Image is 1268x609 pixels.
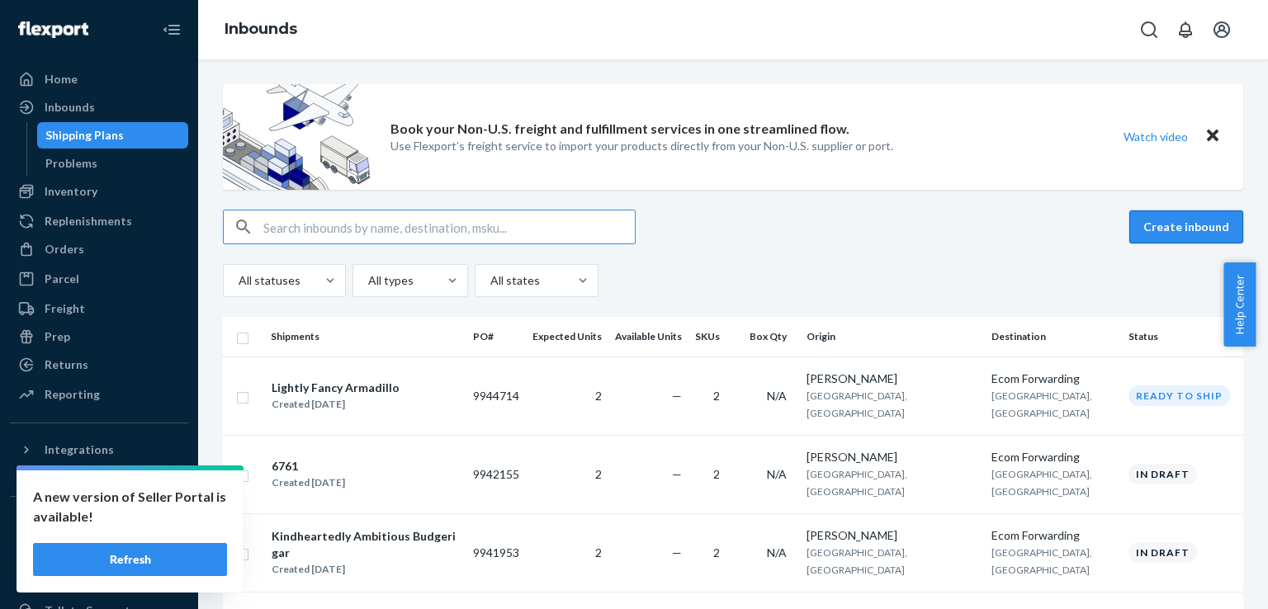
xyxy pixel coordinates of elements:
[272,458,345,474] div: 6761
[595,389,602,403] span: 2
[991,371,1115,387] div: Ecom Forwarding
[595,545,602,559] span: 2
[1202,125,1223,149] button: Close
[1122,317,1243,356] th: Status
[45,328,70,345] div: Prep
[1128,464,1197,484] div: In draft
[33,543,227,576] button: Refresh
[713,467,720,481] span: 2
[800,317,985,356] th: Origin
[807,527,978,544] div: [PERSON_NAME]
[466,317,526,356] th: PO#
[1223,262,1256,347] button: Help Center
[466,356,526,435] td: 9944714
[595,467,602,481] span: 2
[390,120,849,139] p: Book your Non-U.S. freight and fulfillment services in one streamlined flow.
[733,317,800,356] th: Box Qty
[272,528,459,561] div: Kindheartedly Ambitious Budgerigar
[272,561,459,578] div: Created [DATE]
[390,138,893,154] p: Use Flexport’s freight service to import your products directly from your Non-U.S. supplier or port.
[37,150,189,177] a: Problems
[263,210,635,243] input: Search inbounds by name, destination, msku...
[767,467,787,481] span: N/A
[10,236,188,262] a: Orders
[10,266,188,292] a: Parcel
[526,317,608,356] th: Expected Units
[10,178,188,205] a: Inventory
[10,381,188,408] a: Reporting
[807,389,907,419] span: [GEOGRAPHIC_DATA], [GEOGRAPHIC_DATA]
[272,380,400,396] div: Lightly Fancy Armadillo
[672,545,682,559] span: —
[713,545,720,559] span: 2
[272,474,345,491] div: Created [DATE]
[10,208,188,234] a: Replenishments
[45,300,85,317] div: Freight
[37,122,189,149] a: Shipping Plans
[985,317,1122,356] th: Destination
[807,449,978,465] div: [PERSON_NAME]
[45,386,100,403] div: Reporting
[45,99,95,116] div: Inbounds
[608,317,688,356] th: Available Units
[272,396,400,413] div: Created [DATE]
[45,441,114,458] div: Integrations
[45,127,124,144] div: Shipping Plans
[45,183,97,200] div: Inventory
[237,272,239,289] input: All statuses
[1133,13,1166,46] button: Open Search Box
[45,356,88,373] div: Returns
[672,467,682,481] span: —
[489,272,490,289] input: All states
[807,371,978,387] div: [PERSON_NAME]
[991,389,1092,419] span: [GEOGRAPHIC_DATA], [GEOGRAPHIC_DATA]
[10,569,188,596] a: Settings
[10,437,188,463] button: Integrations
[10,66,188,92] a: Home
[10,543,188,563] a: Add Fast Tag
[45,71,78,87] div: Home
[991,546,1092,576] span: [GEOGRAPHIC_DATA], [GEOGRAPHIC_DATA]
[10,510,188,536] button: Fast Tags
[991,468,1092,498] span: [GEOGRAPHIC_DATA], [GEOGRAPHIC_DATA]
[1169,13,1202,46] button: Open notifications
[225,20,297,38] a: Inbounds
[211,6,310,54] ol: breadcrumbs
[45,241,84,257] div: Orders
[807,468,907,498] span: [GEOGRAPHIC_DATA], [GEOGRAPHIC_DATA]
[10,295,188,322] a: Freight
[45,155,97,172] div: Problems
[10,94,188,120] a: Inbounds
[45,271,79,287] div: Parcel
[1129,210,1243,243] button: Create inbound
[10,323,188,350] a: Prep
[672,389,682,403] span: —
[991,449,1115,465] div: Ecom Forwarding
[767,389,787,403] span: N/A
[1128,385,1230,406] div: Ready to ship
[1205,13,1238,46] button: Open account menu
[1128,542,1197,563] div: In draft
[10,470,188,489] a: Add Integration
[10,352,188,378] a: Returns
[466,435,526,513] td: 9942155
[688,317,733,356] th: SKUs
[33,487,227,526] p: A new version of Seller Portal is available!
[155,13,188,46] button: Close Navigation
[264,317,466,356] th: Shipments
[991,527,1115,544] div: Ecom Forwarding
[466,513,526,592] td: 9941953
[713,389,720,403] span: 2
[767,545,787,559] span: N/A
[18,21,88,38] img: Flexport logo
[45,213,132,229] div: Replenishments
[367,272,368,289] input: All types
[807,546,907,576] span: [GEOGRAPHIC_DATA], [GEOGRAPHIC_DATA]
[1113,125,1199,149] button: Watch video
